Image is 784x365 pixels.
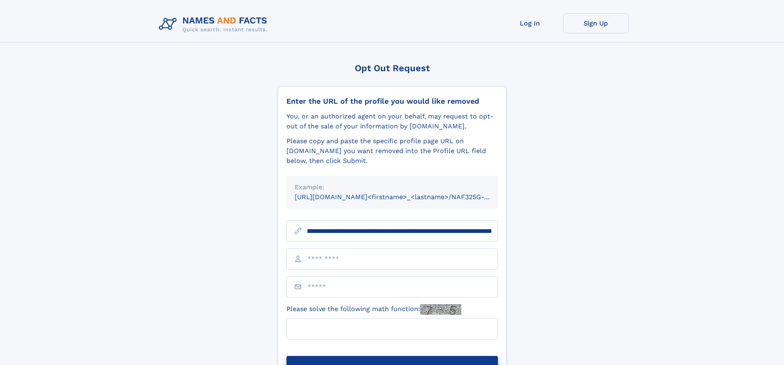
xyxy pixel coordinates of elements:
[156,13,274,35] img: Logo Names and Facts
[286,97,498,106] div: Enter the URL of the profile you would like removed
[286,136,498,166] div: Please copy and paste the specific profile page URL on [DOMAIN_NAME] you want removed into the Pr...
[295,193,514,201] small: [URL][DOMAIN_NAME]<firstname>_<lastname>/NAF325G-xxxxxxxx
[286,304,461,315] label: Please solve the following math function:
[497,13,563,33] a: Log In
[278,63,507,73] div: Opt Out Request
[563,13,629,33] a: Sign Up
[286,112,498,131] div: You, or an authorized agent on your behalf, may request to opt-out of the sale of your informatio...
[295,182,490,192] div: Example:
